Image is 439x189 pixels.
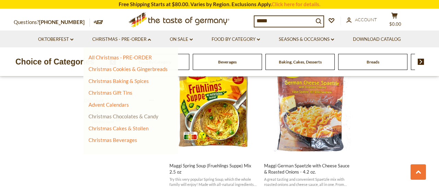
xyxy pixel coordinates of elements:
[264,163,353,175] span: Maggi German Spaetzle with Cheese Sauce & Roasted Onions - 4.2 oz.
[88,125,149,131] a: Christmas Cakes & Stollen
[367,59,379,64] a: Breads
[384,12,405,29] button: $0.00
[88,66,168,72] a: Christmas Cookies & Gingerbreads
[88,54,152,60] a: All Christmas - PRE-ORDER
[279,59,322,64] a: Baking, Cakes, Desserts
[279,36,334,43] a: Seasons & Occasions
[14,18,90,27] p: Questions?
[88,78,149,84] a: Christmas Baking & Spices
[88,137,137,143] a: Christmas Beverages
[355,17,377,22] span: Account
[264,177,353,187] span: A great tasting and convenient Spaetzle mix with roasted onions and cheese sauce, all in one. Fro...
[169,163,258,175] span: Maggi Spring Soup (Fruehlings Suppe) Mix 2.5 oz
[170,36,193,43] a: On Sale
[169,177,258,187] span: Try this very popular Spring Soup, which the whole family will enjoy! Made with all-natural ingre...
[263,60,354,151] img: Maggi Cheese Spaetzle with Roasted Onions
[39,19,85,25] a: [PHONE_NUMBER]
[212,36,260,43] a: Food By Category
[389,21,401,27] span: $0.00
[88,113,158,119] a: Christmas Chocolates & Candy
[272,1,320,7] a: Click here for details.
[218,59,237,64] a: Beverages
[88,102,129,108] a: Advent Calendars
[418,59,424,65] img: next arrow
[88,90,132,96] a: Christmas Gift Tins
[38,36,73,43] a: Oktoberfest
[353,36,401,43] a: Download Catalog
[92,36,151,43] a: Christmas - PRE-ORDER
[346,16,377,24] a: Account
